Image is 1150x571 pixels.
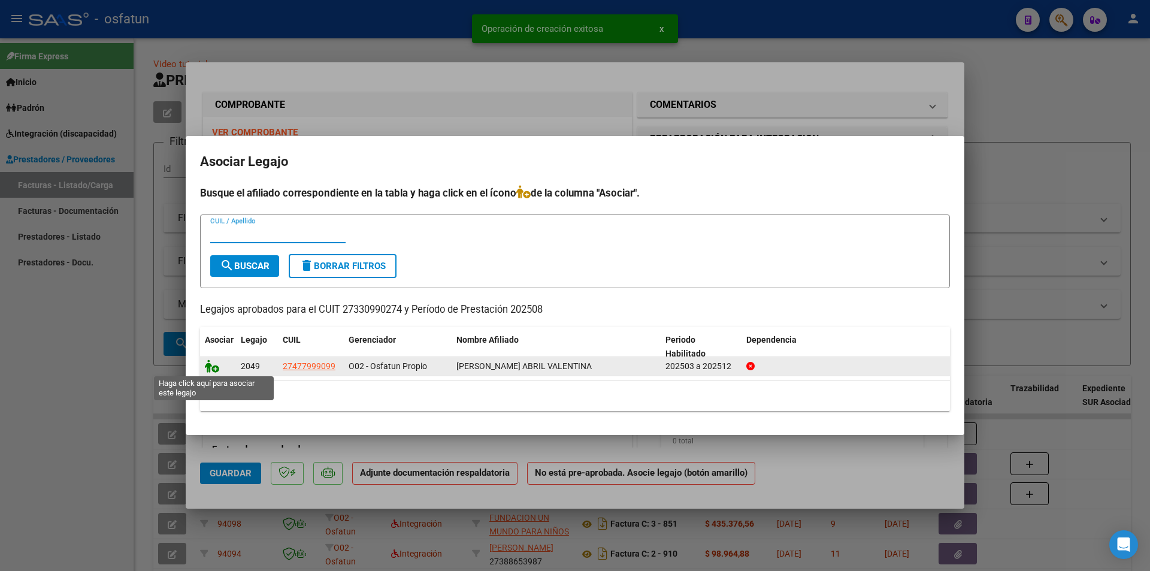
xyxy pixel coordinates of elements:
[665,359,737,373] div: 202503 a 202512
[456,361,592,371] span: OLGUIN PAMPALONE ABRIL VALENTINA
[220,258,234,273] mat-icon: search
[200,327,236,367] datatable-header-cell: Asociar
[349,335,396,345] span: Gerenciador
[283,335,301,345] span: CUIL
[278,327,344,367] datatable-header-cell: CUIL
[210,255,279,277] button: Buscar
[456,335,519,345] span: Nombre Afiliado
[299,261,386,271] span: Borrar Filtros
[289,254,397,278] button: Borrar Filtros
[1109,530,1138,559] div: Open Intercom Messenger
[349,361,427,371] span: O02 - Osfatun Propio
[200,185,950,201] h4: Busque el afiliado correspondiente en la tabla y haga click en el ícono de la columna "Asociar".
[665,335,706,358] span: Periodo Habilitado
[241,335,267,345] span: Legajo
[746,335,797,345] span: Dependencia
[200,303,950,318] p: Legajos aprobados para el CUIT 27330990274 y Período de Prestación 202508
[220,261,270,271] span: Buscar
[344,327,452,367] datatable-header-cell: Gerenciador
[742,327,951,367] datatable-header-cell: Dependencia
[299,258,314,273] mat-icon: delete
[200,150,950,173] h2: Asociar Legajo
[283,361,335,371] span: 27477999099
[200,381,950,411] div: 1 registros
[236,327,278,367] datatable-header-cell: Legajo
[241,361,260,371] span: 2049
[661,327,742,367] datatable-header-cell: Periodo Habilitado
[452,327,661,367] datatable-header-cell: Nombre Afiliado
[205,335,234,345] span: Asociar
